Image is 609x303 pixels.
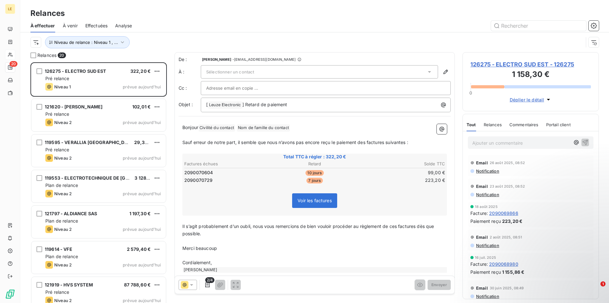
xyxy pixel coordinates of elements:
[45,211,97,216] span: 121797 - ALDIANCE SAS
[476,286,488,291] span: Email
[206,69,254,74] span: Sélectionner un contact
[484,122,502,127] span: Relances
[470,261,488,267] span: Facture :
[179,69,201,75] label: À :
[490,286,524,290] span: 30 juin 2025, 08:49
[271,161,358,167] th: Retard
[587,281,603,297] iframe: Intercom live chat
[359,177,445,184] td: 223,20 €
[202,58,231,61] span: [PERSON_NAME]
[123,191,161,196] span: prévue aujourd’hui
[45,282,93,287] span: 121919 - HVS SYSTEM
[134,175,158,181] span: 3 128,94 €
[179,56,201,63] span: De :
[491,21,586,31] input: Rechercher
[298,198,332,203] span: Voir les factures
[129,211,151,216] span: 1 197,30 €
[45,254,78,259] span: Plan de relance
[470,218,501,224] span: Paiement reçu
[123,120,161,125] span: prévue aujourd’hui
[45,111,69,117] span: Pré relance
[54,40,118,45] span: Niveau de relance : Niveau 1 , ...
[476,184,488,189] span: Email
[470,210,488,217] span: Facture :
[85,23,108,29] span: Effectuées
[199,124,235,132] span: Civilité du contact
[45,36,130,48] button: Niveau de relance : Niveau 1 , ...
[469,90,472,95] span: 0
[182,140,408,145] span: Sauf erreur de notre part, il semble que nous n’avons pas encore reçu le paiement des factures su...
[45,246,72,252] span: 119614 - VFE
[54,298,72,303] span: Niveau 2
[475,205,498,209] span: 18 août 2025
[123,155,161,161] span: prévue aujourd’hui
[54,120,72,125] span: Niveau 2
[359,169,445,176] td: 99,00 €
[54,262,72,267] span: Niveau 2
[45,104,102,109] span: 121620 - [PERSON_NAME]
[54,84,71,89] span: Niveau 1
[182,260,212,265] span: Cordialement,
[475,192,499,197] span: Notification
[206,102,208,107] span: [
[179,85,201,91] label: Cc :
[184,177,213,183] span: 2090070729
[482,241,609,286] iframe: Intercom notifications message
[205,277,214,283] span: 2/4
[5,289,15,299] img: Logo LeanPay
[130,68,151,74] span: 322,20 €
[206,83,274,93] input: Adresse email en copie ...
[127,246,151,252] span: 2 579,40 €
[183,154,446,160] span: Total TTC à régler : 322,20 €
[182,245,217,251] span: Merci beaucoup
[134,140,152,145] span: 29,39 €
[30,8,65,19] h3: Relances
[208,101,242,109] span: Leuze Electronic
[184,161,271,167] th: Factures échues
[10,61,17,67] span: 20
[489,210,518,217] span: 2090069866
[54,155,72,161] span: Niveau 2
[30,62,167,303] div: grid
[37,52,56,59] span: Relances
[132,104,151,109] span: 102,01 €
[232,58,296,61] span: - [EMAIL_ADDRESS][DOMAIN_NAME]
[467,122,476,127] span: Tout
[490,184,525,188] span: 23 août 2025, 08:52
[179,102,193,107] span: Objet :
[45,182,78,188] span: Plan de relance
[45,76,69,81] span: Pré relance
[45,289,69,295] span: Pré relance
[359,161,445,167] th: Solde TTC
[476,235,488,240] span: Email
[546,122,571,127] span: Portail client
[45,175,167,181] span: 119553 - ELECTROTECHNIQUE DE [GEOGRAPHIC_DATA]
[45,218,78,224] span: Plan de relance
[5,4,15,14] div: LE
[475,256,496,259] span: 16 juil. 2025
[428,280,451,290] button: Envoyer
[475,294,499,299] span: Notification
[470,269,501,275] span: Paiement reçu
[470,60,591,69] span: 126275 - ELECTRO SUD EST - 126275
[58,52,66,58] span: 20
[306,178,323,183] span: 7 jours
[600,281,606,286] span: 1
[490,235,522,239] span: 2 août 2025, 08:51
[510,96,544,103] span: Déplier le détail
[124,282,151,287] span: 87 788,60 €
[509,122,539,127] span: Commentaires
[123,298,161,303] span: prévue aujourd’hui
[30,23,55,29] span: À effectuer
[470,69,591,81] h3: 1 158,30 €
[63,23,78,29] span: À venir
[182,125,198,130] span: Bonjour
[54,227,72,232] span: Niveau 2
[45,68,106,74] span: 126275 - ELECTRO SUD EST
[54,191,72,196] span: Niveau 2
[242,102,287,107] span: ] Retard de paiement
[237,124,290,132] span: Nom de famille du contact
[508,96,554,103] button: Déplier le détail
[475,169,499,174] span: Notification
[45,147,69,152] span: Pré relance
